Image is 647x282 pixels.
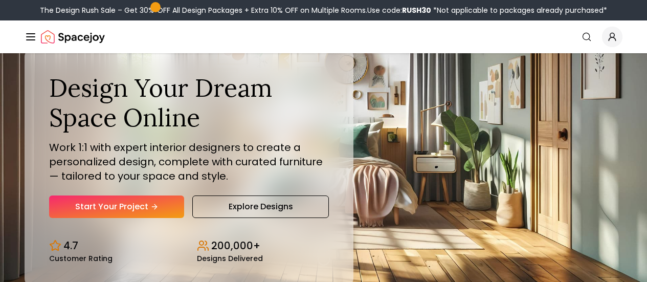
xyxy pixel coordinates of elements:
[49,140,329,183] p: Work 1:1 with expert interior designers to create a personalized design, complete with curated fu...
[40,5,607,15] div: The Design Rush Sale – Get 30% OFF All Design Packages + Extra 10% OFF on Multiple Rooms.
[63,238,78,253] p: 4.7
[41,27,105,47] a: Spacejoy
[367,5,431,15] span: Use code:
[25,20,622,53] nav: Global
[402,5,431,15] b: RUSH30
[49,255,113,262] small: Customer Rating
[49,73,329,132] h1: Design Your Dream Space Online
[211,238,260,253] p: 200,000+
[431,5,607,15] span: *Not applicable to packages already purchased*
[197,255,263,262] small: Designs Delivered
[41,27,105,47] img: Spacejoy Logo
[49,230,329,262] div: Design stats
[49,196,184,218] a: Start Your Project
[192,196,328,218] a: Explore Designs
